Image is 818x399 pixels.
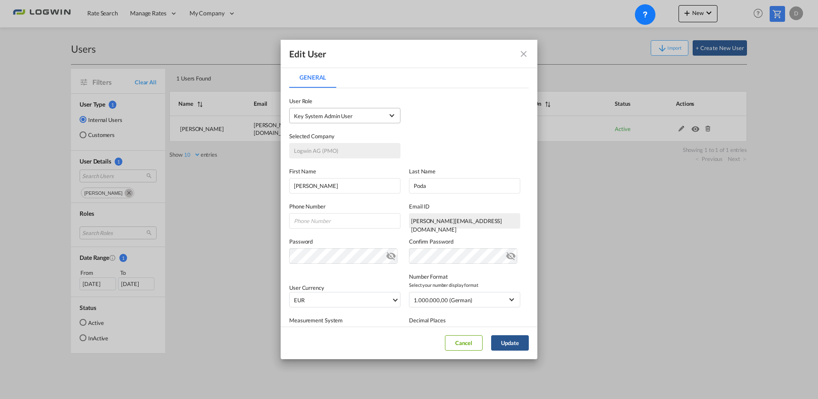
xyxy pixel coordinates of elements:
[289,97,400,105] label: User Role
[289,132,400,140] label: Selected Company
[294,296,391,304] span: EUR
[289,143,400,158] input: Selected Company
[409,325,520,342] span: Select the number of decimals for displaying and calculating rates
[289,292,400,307] md-select: Select Currency: € EUREuro
[289,67,345,88] md-pagination-wrapper: Use the left and right arrow keys to navigate between tabs
[289,178,400,194] input: First name
[386,249,396,259] md-icon: icon-eye-off
[289,316,400,325] label: Measurement System
[506,249,516,259] md-icon: icon-eye-off
[289,48,326,60] div: Edit User
[409,281,520,289] span: Select your number display format
[409,178,520,194] input: Last name
[409,202,520,211] label: Email ID
[281,40,537,359] md-dialog: General General ...
[289,213,400,229] input: Phone Number
[409,213,520,229] div: diana.poda@logwin-logistics.com
[409,167,520,176] label: Last Name
[289,108,400,123] md-select: {{(ctrl.parent.createData.viewShipper && !ctrl.parent.createData.user_data.role_id) ? 'N/A' : 'Se...
[289,237,400,246] label: Password
[491,335,529,351] button: Update
[409,237,520,246] label: Confirm Password
[409,272,520,281] label: Number Format
[519,49,529,59] md-icon: icon-close fg-AAA8AD
[414,297,472,304] div: 1.000.000,00 (German)
[289,67,336,88] md-tab-item: General
[289,325,400,333] span: Select your measurement unit display format
[409,316,520,325] label: Decimal Places
[515,45,532,63] button: icon-close fg-AAA8AD
[289,167,400,176] label: First Name
[445,335,483,351] button: Cancel
[289,284,324,291] label: User Currency
[289,202,400,211] label: Phone Number
[294,113,353,119] div: Key System Admin User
